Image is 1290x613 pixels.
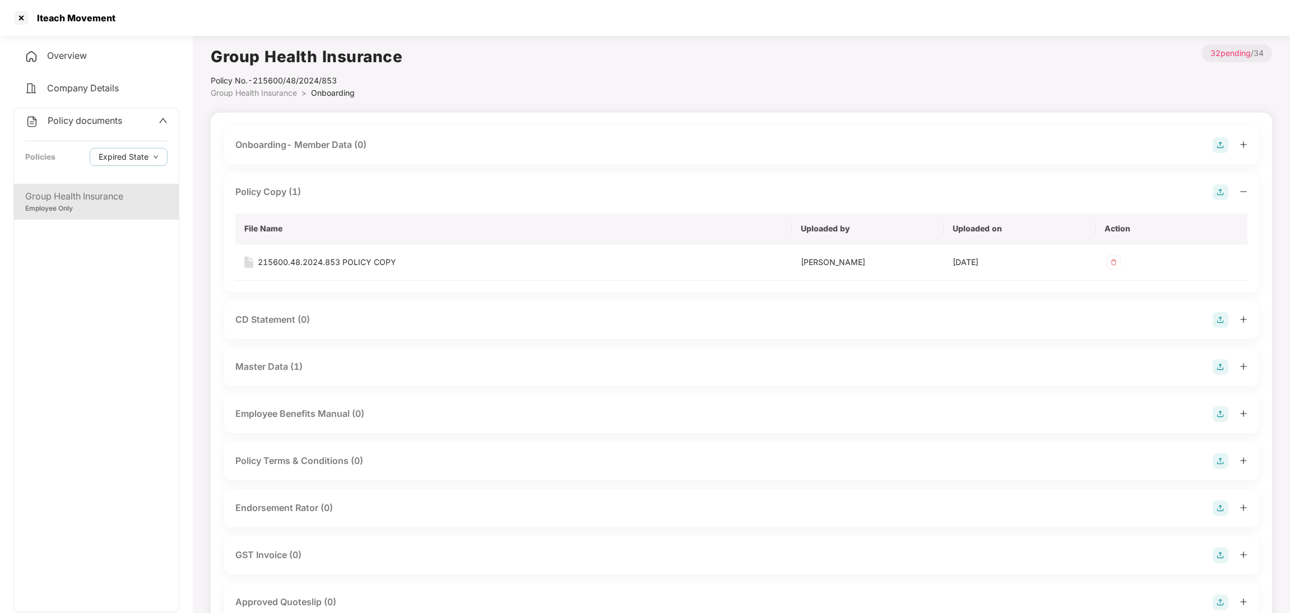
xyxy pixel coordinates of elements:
[90,148,168,166] button: Expired Statedown
[1213,500,1228,516] img: svg+xml;base64,PHN2ZyB4bWxucz0iaHR0cDovL3d3dy53My5vcmcvMjAwMC9zdmciIHdpZHRoPSIyOCIgaGVpZ2h0PSIyOC...
[1213,184,1228,200] img: svg+xml;base64,PHN2ZyB4bWxucz0iaHR0cDovL3d3dy53My5vcmcvMjAwMC9zdmciIHdpZHRoPSIyOCIgaGVpZ2h0PSIyOC...
[311,88,355,97] span: Onboarding
[1213,595,1228,610] img: svg+xml;base64,PHN2ZyB4bWxucz0iaHR0cDovL3d3dy53My5vcmcvMjAwMC9zdmciIHdpZHRoPSIyOCIgaGVpZ2h0PSIyOC...
[1213,547,1228,563] img: svg+xml;base64,PHN2ZyB4bWxucz0iaHR0cDovL3d3dy53My5vcmcvMjAwMC9zdmciIHdpZHRoPSIyOCIgaGVpZ2h0PSIyOC...
[301,88,307,97] span: >
[25,50,38,63] img: svg+xml;base64,PHN2ZyB4bWxucz0iaHR0cDovL3d3dy53My5vcmcvMjAwMC9zdmciIHdpZHRoPSIyNCIgaGVpZ2h0PSIyNC...
[235,360,303,374] div: Master Data (1)
[235,595,336,609] div: Approved Quoteslip (0)
[211,88,297,97] span: Group Health Insurance
[25,203,168,214] div: Employee Only
[1213,137,1228,153] img: svg+xml;base64,PHN2ZyB4bWxucz0iaHR0cDovL3d3dy53My5vcmcvMjAwMC9zdmciIHdpZHRoPSIyOCIgaGVpZ2h0PSIyOC...
[99,151,149,163] span: Expired State
[235,313,310,327] div: CD Statement (0)
[235,501,333,515] div: Endorsement Rator (0)
[258,256,396,268] div: 215600.48.2024.853 POLICY COPY
[1240,598,1247,606] span: plus
[235,213,792,244] th: File Name
[48,115,122,126] span: Policy documents
[1240,141,1247,148] span: plus
[25,82,38,95] img: svg+xml;base64,PHN2ZyB4bWxucz0iaHR0cDovL3d3dy53My5vcmcvMjAwMC9zdmciIHdpZHRoPSIyNCIgaGVpZ2h0PSIyNC...
[235,185,301,199] div: Policy Copy (1)
[235,407,364,421] div: Employee Benefits Manual (0)
[235,548,301,562] div: GST Invoice (0)
[1240,457,1247,465] span: plus
[1213,406,1228,422] img: svg+xml;base64,PHN2ZyB4bWxucz0iaHR0cDovL3d3dy53My5vcmcvMjAwMC9zdmciIHdpZHRoPSIyOCIgaGVpZ2h0PSIyOC...
[944,213,1096,244] th: Uploaded on
[1240,551,1247,559] span: plus
[1213,359,1228,375] img: svg+xml;base64,PHN2ZyB4bWxucz0iaHR0cDovL3d3dy53My5vcmcvMjAwMC9zdmciIHdpZHRoPSIyOCIgaGVpZ2h0PSIyOC...
[25,115,39,128] img: svg+xml;base64,PHN2ZyB4bWxucz0iaHR0cDovL3d3dy53My5vcmcvMjAwMC9zdmciIHdpZHRoPSIyNCIgaGVpZ2h0PSIyNC...
[1210,48,1251,58] span: 32 pending
[47,82,119,94] span: Company Details
[47,50,87,61] span: Overview
[1240,410,1247,417] span: plus
[1202,44,1272,62] p: / 34
[1240,504,1247,512] span: plus
[1240,315,1247,323] span: plus
[1240,188,1247,196] span: minus
[1213,312,1228,328] img: svg+xml;base64,PHN2ZyB4bWxucz0iaHR0cDovL3d3dy53My5vcmcvMjAwMC9zdmciIHdpZHRoPSIyOCIgaGVpZ2h0PSIyOC...
[244,257,253,268] img: svg+xml;base64,PHN2ZyB4bWxucz0iaHR0cDovL3d3dy53My5vcmcvMjAwMC9zdmciIHdpZHRoPSIxNiIgaGVpZ2h0PSIyMC...
[159,116,168,125] span: up
[1213,453,1228,469] img: svg+xml;base64,PHN2ZyB4bWxucz0iaHR0cDovL3d3dy53My5vcmcvMjAwMC9zdmciIHdpZHRoPSIyOCIgaGVpZ2h0PSIyOC...
[25,151,55,163] div: Policies
[211,44,402,69] h1: Group Health Insurance
[211,75,402,87] div: Policy No.- 215600/48/2024/853
[801,256,935,268] div: [PERSON_NAME]
[25,189,168,203] div: Group Health Insurance
[792,213,944,244] th: Uploaded by
[30,12,115,24] div: Iteach Movement
[1105,253,1122,271] img: svg+xml;base64,PHN2ZyB4bWxucz0iaHR0cDovL3d3dy53My5vcmcvMjAwMC9zdmciIHdpZHRoPSIzMiIgaGVpZ2h0PSIzMi...
[235,454,363,468] div: Policy Terms & Conditions (0)
[953,256,1087,268] div: [DATE]
[1096,213,1247,244] th: Action
[1240,363,1247,370] span: plus
[235,138,366,152] div: Onboarding- Member Data (0)
[153,154,159,160] span: down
